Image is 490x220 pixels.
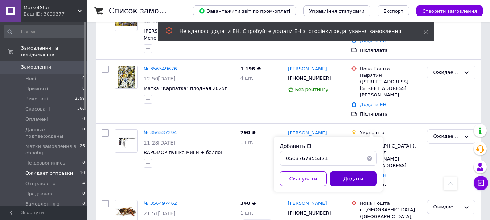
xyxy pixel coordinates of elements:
span: 0 [82,86,85,92]
h1: Список замовлень [109,7,182,15]
span: Данные подтверждены [25,126,82,140]
button: Очистить [362,151,377,166]
button: Скасувати [280,171,327,186]
span: 340 ₴ [240,200,256,206]
span: Управління статусами [309,8,365,14]
span: 0 [82,201,85,214]
div: Післяплата [360,182,421,188]
a: [PERSON_NAME] [288,200,327,207]
a: № 356497462 [144,200,177,206]
span: Ожидает отправки [25,170,73,177]
span: Не дозвонились [25,160,65,166]
a: Фото товару [115,66,138,89]
div: Нова Пошта [360,200,421,207]
div: Ваш ID: 3099377 [24,11,87,17]
span: 2599 [75,96,85,102]
span: Виконані [25,96,48,102]
div: Ожидает отправки [433,133,461,140]
a: ВАРОМОР пушка мини + баллон [144,150,224,155]
span: Матки замовлення в обробц [25,143,80,156]
span: 10 [80,170,85,177]
button: Управління статусами [303,5,370,16]
a: Створити замовлення [409,8,483,13]
div: Післяплата [360,111,421,117]
span: Предзаказ [25,191,52,197]
span: 1 шт. [240,140,254,145]
div: Укрпошта [360,129,421,136]
span: [PHONE_NUMBER] [288,210,331,216]
span: 560 [77,106,85,112]
img: Фото товару [118,66,134,88]
a: Додати ЕН [360,102,386,107]
div: Ожидает отправки [433,69,461,76]
button: Завантажити звіт по пром-оплаті [193,5,296,16]
span: 1 шт. [240,210,254,216]
span: Отправлено [25,180,55,187]
a: № 356537294 [144,130,177,135]
a: [PERSON_NAME] [288,130,327,137]
button: Додати [330,171,377,186]
input: Пошук [4,25,86,38]
div: Ожидает отправки [433,203,461,211]
span: Завантажити звіт по пром-оплаті [199,8,290,14]
img: Фото товару [115,205,137,219]
div: Післяплата [360,47,421,54]
span: 790 ₴ [240,130,256,135]
span: 4 шт. [240,75,254,81]
span: 0 [82,126,85,140]
span: Скасовані [25,106,50,112]
label: Добавить ЕН [280,143,314,149]
button: Експорт [378,5,409,16]
span: MarketStar [24,4,78,11]
a: [PERSON_NAME]. Плодная. Меченная. [PERSON_NAME] - 07 ( F1) [144,28,234,41]
button: Створити замовлення [416,5,483,16]
span: 0 [82,160,85,166]
span: 26 [80,143,85,156]
span: 1 196 ₴ [240,66,261,71]
img: Фото товару [115,134,137,149]
span: Замовлення з [PERSON_NAME] [25,201,82,214]
span: Прийняті [25,86,48,92]
a: Додати ЕН [360,38,386,43]
button: Чат з покупцем [474,176,488,190]
span: 12:50[DATE] [144,76,176,82]
span: Без рейтингу [295,87,329,92]
div: Не вдалося додати ЕН. Спробуйте додати ЕН зі сторінки редагування замовлення [180,28,405,35]
span: Замовлення [21,64,51,70]
span: Нові [25,75,36,82]
a: Матка "Карпатка" плодная 2025г [144,86,227,91]
div: Нова Пошта [360,66,421,72]
a: Фото товару [115,129,138,153]
span: Експорт [383,8,404,14]
span: 4 [82,180,85,187]
a: [PERSON_NAME] [288,66,327,72]
span: 0 [82,116,85,123]
div: Пырятин ([STREET_ADDRESS]: [STREET_ADDRESS][PERSON_NAME] [360,72,421,99]
span: Оплачені [25,116,48,123]
span: 21:51[DATE] [144,211,176,216]
span: Створити замовлення [422,8,477,14]
span: Замовлення та повідомлення [21,45,87,58]
span: 0 [82,191,85,197]
span: [PHONE_NUMBER] [288,75,331,81]
div: м. Узин ([GEOGRAPHIC_DATA].), 09161, вул. [PERSON_NAME][STREET_ADDRESS] [360,136,421,169]
span: 0 [82,75,85,82]
span: 11:28[DATE] [144,140,176,146]
span: 13:41[DATE] [144,18,176,24]
a: № 356549676 [144,66,177,71]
